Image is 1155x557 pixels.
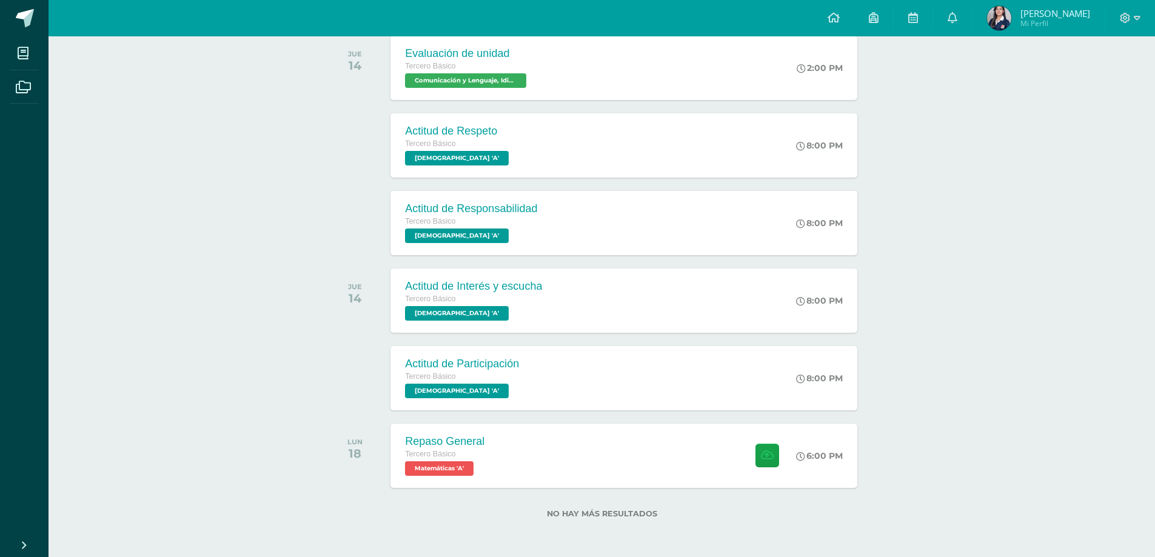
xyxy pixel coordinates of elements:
[405,461,474,476] span: Matemáticas 'A'
[1020,18,1090,28] span: Mi Perfil
[405,384,509,398] span: Evangelización 'A'
[405,151,509,165] span: Evangelización 'A'
[405,280,542,293] div: Actitud de Interés y escucha
[348,282,362,291] div: JUE
[405,73,526,88] span: Comunicación y Lenguaje, Idioma Español 'A'
[796,218,843,228] div: 8:00 PM
[405,228,509,243] span: Evangelización 'A'
[405,125,512,138] div: Actitud de Respeto
[796,295,843,306] div: 8:00 PM
[347,438,363,446] div: LUN
[405,139,455,148] span: Tercero Básico
[796,140,843,151] div: 8:00 PM
[405,450,455,458] span: Tercero Básico
[348,50,362,58] div: JUE
[796,450,843,461] div: 6:00 PM
[405,217,455,225] span: Tercero Básico
[796,373,843,384] div: 8:00 PM
[348,58,362,73] div: 14
[348,291,362,305] div: 14
[405,372,455,381] span: Tercero Básico
[405,358,519,370] div: Actitud de Participación
[327,509,876,518] label: No hay más resultados
[1020,7,1090,19] span: [PERSON_NAME]
[405,435,484,448] div: Repaso General
[347,446,363,461] div: 18
[405,47,529,60] div: Evaluación de unidad
[987,6,1011,30] img: d193ac837ee24942bc2da92aa6fa4b96.png
[405,306,509,321] span: Evangelización 'A'
[405,62,455,70] span: Tercero Básico
[405,202,537,215] div: Actitud de Responsabilidad
[797,62,843,73] div: 2:00 PM
[405,295,455,303] span: Tercero Básico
